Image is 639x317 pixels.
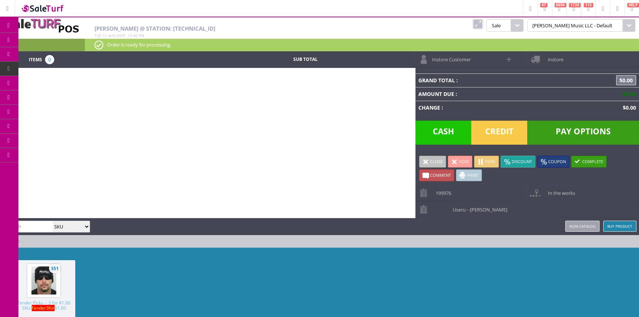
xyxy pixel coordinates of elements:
td: Grand Total : [415,73,555,87]
td: Amount Due : [415,87,555,101]
span: Instore Customer [428,51,471,63]
span: , : [94,33,144,38]
span: 0 [45,55,54,64]
span: Cash [415,121,472,145]
span: Users: [449,201,507,213]
span: Sale [486,19,511,32]
h2: [PERSON_NAME] @ Station: [TECHNICAL_ID] [94,25,414,32]
span: $0.00 [620,104,636,111]
span: -[PERSON_NAME] [469,206,507,213]
td: Change : [415,101,555,114]
span: 12 [103,33,107,38]
a: Discount [501,156,535,168]
span: 46 [133,33,138,38]
td: Sub Total [249,55,361,64]
a: Close [419,156,446,168]
a: Non-catalog [565,221,600,232]
span: [PERSON_NAME] Music LLC - Default [527,19,623,32]
span: 47 [540,3,548,7]
span: instore [544,51,563,63]
a: Park [474,156,499,168]
span: - [466,206,467,213]
a: Void [448,156,472,168]
span: 2025 [117,33,125,38]
a: Complete [571,156,607,168]
input: Search [3,221,53,232]
span: Aug [108,33,115,38]
span: $0.00 [616,75,636,85]
span: Credit [471,121,527,145]
span: Tue [94,33,101,38]
a: Buy Product [603,221,636,232]
span: HELP [627,3,639,7]
span: 1739 [569,3,581,7]
span: pm [139,33,144,38]
a: Print [456,169,482,181]
span: 351 [49,264,61,273]
span: 6696 [555,3,566,7]
span: 12 [128,33,132,38]
span: 115 [584,3,593,7]
a: Coupon [537,156,569,168]
span: Comment [430,172,451,178]
span: Items [29,55,42,63]
span: In the works [544,185,575,196]
span: 195976 [432,185,451,196]
img: SaleTurf [21,3,65,13]
span: Pay Options [527,121,639,145]
span: Fender3for [32,305,55,311]
span: $0.00 [620,90,636,97]
p: Order is ready for processing. [94,41,629,49]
